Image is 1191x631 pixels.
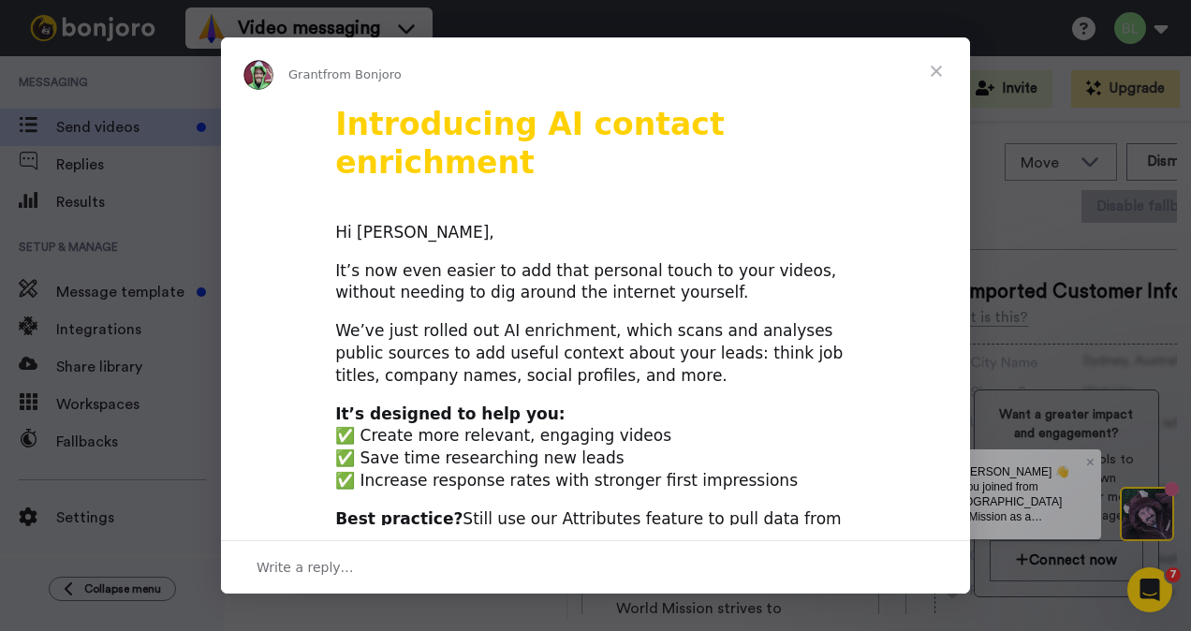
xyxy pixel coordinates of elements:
b: It’s designed to help you: [335,404,565,423]
span: Grant [288,67,323,81]
span: from Bonjoro [323,67,402,81]
div: ✅ Create more relevant, engaging videos ✅ Save time researching new leads ✅ Increase response rat... [335,404,856,492]
div: It’s now even easier to add that personal touch to your videos, without needing to dig around the... [335,260,856,305]
span: Hey [PERSON_NAME] 👋 Saw you joined from [DEMOGRAPHIC_DATA] World Mission as a Development Coordin... [105,16,250,224]
b: Best practice? [335,509,463,528]
div: Still use our Attributes feature to pull data from your CRM or other tools. However, this new AI ... [335,508,856,575]
span: Close [903,37,970,105]
img: Profile image for Grant [243,60,273,90]
span: Write a reply… [257,555,354,580]
b: Introducing AI contact enrichment [335,106,725,181]
img: c638375f-eacb-431c-9714-bd8d08f708a7-1584310529.jpg [2,4,52,54]
div: Open conversation and reply [221,540,970,594]
div: We’ve just rolled out AI enrichment, which scans and analyses public sources to add useful contex... [335,320,856,387]
img: mute-white.svg [60,60,82,82]
div: Hi [PERSON_NAME], [335,222,856,244]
